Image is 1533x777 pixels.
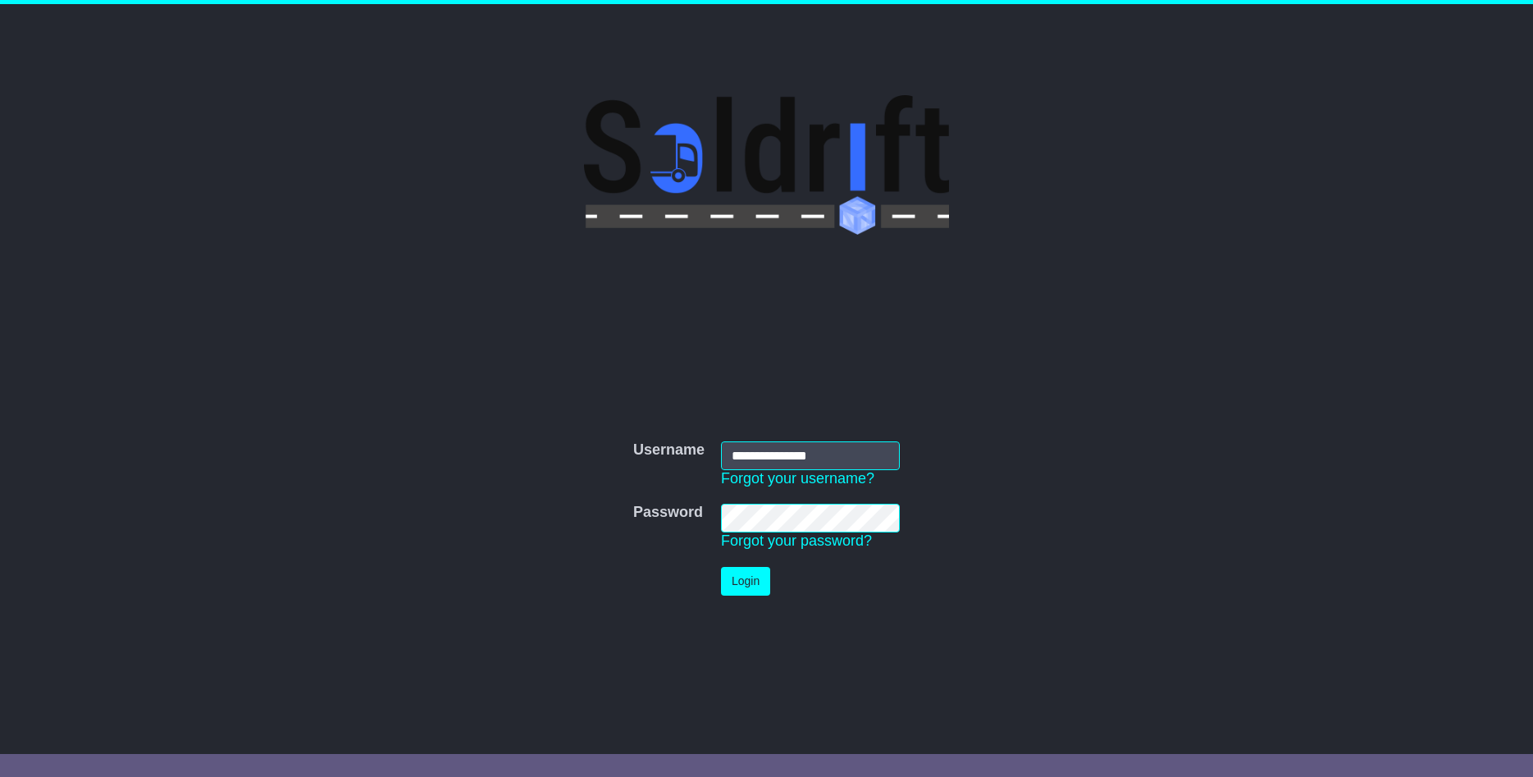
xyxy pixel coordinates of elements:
[721,567,770,596] button: Login
[721,532,872,549] a: Forgot your password?
[633,504,703,522] label: Password
[633,441,705,459] label: Username
[721,470,874,487] a: Forgot your username?
[584,95,949,235] img: Soldrift Pty Ltd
